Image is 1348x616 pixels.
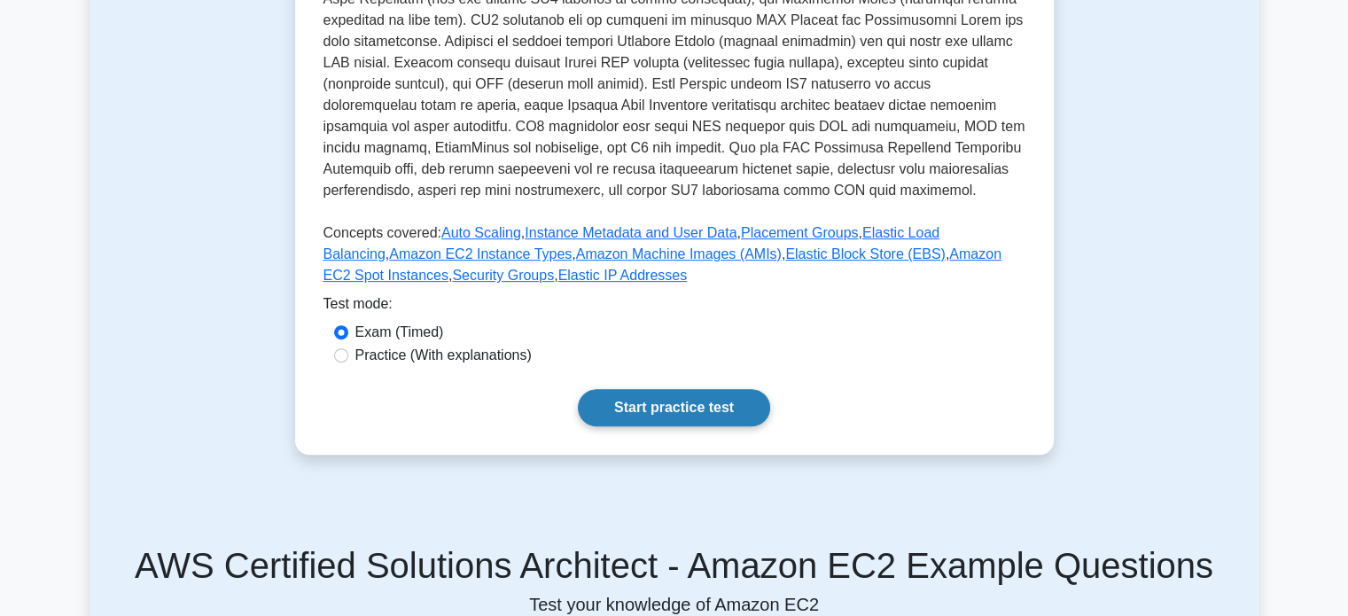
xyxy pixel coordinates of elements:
a: Amazon EC2 Instance Types [389,246,572,261]
a: Placement Groups [741,225,859,240]
p: Test your knowledge of Amazon EC2 [111,594,1238,615]
label: Exam (Timed) [355,322,444,343]
h5: AWS Certified Solutions Architect - Amazon EC2 Example Questions [111,544,1238,587]
a: Instance Metadata and User Data [525,225,736,240]
a: Auto Scaling [441,225,521,240]
a: Elastic Block Store (EBS) [785,246,946,261]
label: Practice (With explanations) [355,345,532,366]
a: Start practice test [578,389,770,426]
p: Concepts covered: , , , , , , , , , [323,222,1025,293]
a: Security Groups [452,268,554,283]
a: Amazon Machine Images (AMIs) [576,246,782,261]
a: Elastic IP Addresses [558,268,688,283]
div: Test mode: [323,293,1025,322]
